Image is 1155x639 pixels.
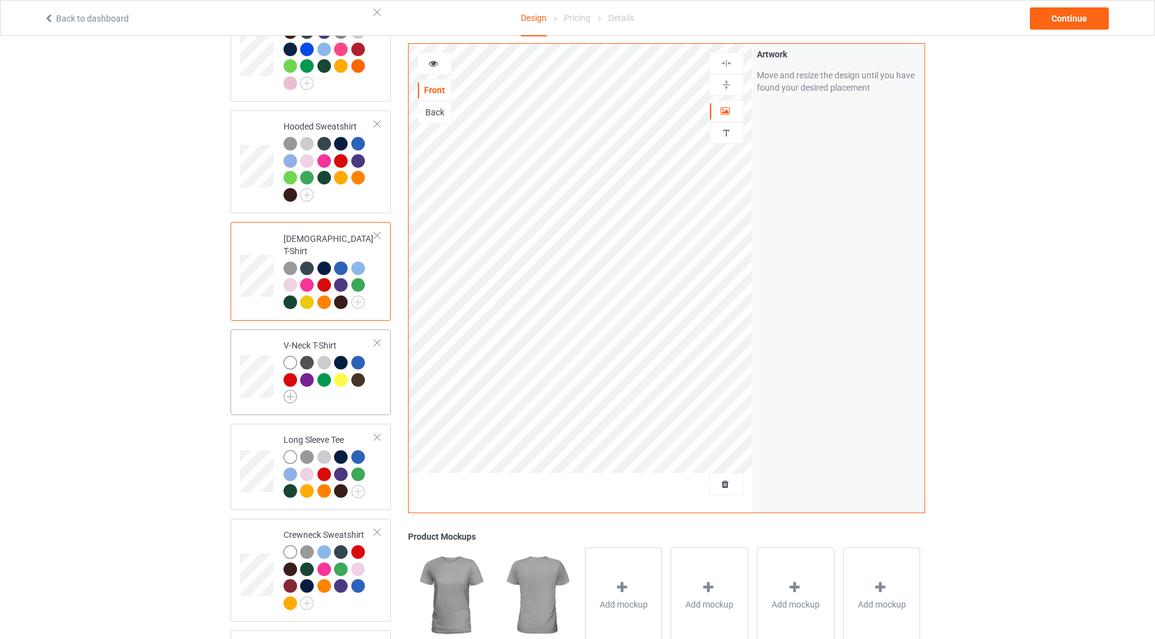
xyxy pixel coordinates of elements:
[418,106,451,118] div: Back
[284,339,375,399] div: V-Neck T-Shirt
[351,485,365,498] img: svg+xml;base64,PD94bWwgdmVyc2lvbj0iMS4wIiBlbmNvZGluZz0iVVRGLTgiPz4KPHN2ZyB3aWR0aD0iMjJweCIgaGVpZ2...
[408,530,924,543] div: Product Mockups
[44,14,129,23] a: Back to dashboard
[351,295,365,309] img: svg+xml;base64,PD94bWwgdmVyc2lvbj0iMS4wIiBlbmNvZGluZz0iVVRGLTgiPz4KPHN2ZyB3aWR0aD0iMjJweCIgaGVpZ2...
[757,48,920,60] div: Artwork
[418,84,451,96] div: Front
[231,424,391,510] div: Long Sleeve Tee
[600,598,648,611] span: Add mockup
[284,233,375,308] div: [DEMOGRAPHIC_DATA] T-Shirt
[231,222,391,321] div: [DEMOGRAPHIC_DATA] T-Shirt
[231,519,391,622] div: Crewneck Sweatshirt
[720,57,732,69] img: svg%3E%0A
[231,329,391,415] div: V-Neck T-Shirt
[300,76,314,90] img: svg+xml;base64,PD94bWwgdmVyc2lvbj0iMS4wIiBlbmNvZGluZz0iVVRGLTgiPz4KPHN2ZyB3aWR0aD0iMjJweCIgaGVpZ2...
[608,1,634,35] div: Details
[284,434,375,497] div: Long Sleeve Tee
[772,598,820,611] span: Add mockup
[685,598,733,611] span: Add mockup
[858,598,906,611] span: Add mockup
[300,188,314,202] img: svg+xml;base64,PD94bWwgdmVyc2lvbj0iMS4wIiBlbmNvZGluZz0iVVRGLTgiPz4KPHN2ZyB3aWR0aD0iMjJweCIgaGVpZ2...
[284,9,375,89] div: Classic T-Shirt
[284,120,375,200] div: Hooded Sweatshirt
[231,110,391,213] div: Hooded Sweatshirt
[284,529,375,609] div: Crewneck Sweatshirt
[564,1,590,35] div: Pricing
[300,596,314,610] img: svg+xml;base64,PD94bWwgdmVyc2lvbj0iMS4wIiBlbmNvZGluZz0iVVRGLTgiPz4KPHN2ZyB3aWR0aD0iMjJweCIgaGVpZ2...
[720,127,732,139] img: svg%3E%0A
[521,1,547,36] div: Design
[757,69,920,94] div: Move and resize the design until you have found your desired placement
[1030,7,1109,30] div: Continue
[284,390,297,403] img: svg+xml;base64,PD94bWwgdmVyc2lvbj0iMS4wIiBlbmNvZGluZz0iVVRGLTgiPz4KPHN2ZyB3aWR0aD0iMjJweCIgaGVpZ2...
[720,79,732,91] img: svg%3E%0A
